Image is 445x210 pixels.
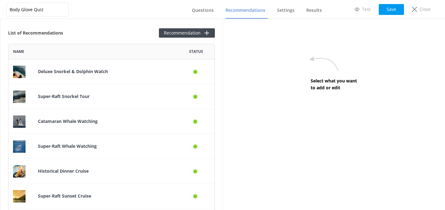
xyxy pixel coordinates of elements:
[13,66,25,78] img: 610-1731637451.jpg
[277,7,294,13] span: Settings
[8,30,63,36] h4: List of Recommendations
[38,168,89,174] b: Historical Dinner Cruise
[13,140,25,153] img: 610-1731639414.jpg
[306,7,322,13] span: Results
[13,165,25,178] img: 610-1731638109.jpg
[13,190,25,203] img: 610-1731638232.jpg
[38,93,90,99] b: Super-Raft Snorkel Tour
[189,49,203,54] span: Status
[311,77,357,91] p: Select what you want to add or edit
[38,118,98,124] b: Catamaran Whale Watching
[379,4,404,15] button: Save
[159,28,215,38] button: Recommendation
[8,134,215,159] div: row
[8,109,215,134] div: row
[38,193,91,199] b: Super-Raft Sunset Cruise
[13,91,25,103] img: 610-1731637759.jpg
[8,159,215,184] div: row
[8,59,215,84] div: row
[350,4,375,15] a: Test
[225,7,265,13] span: Recommendations
[8,84,215,109] div: row
[362,6,371,13] p: Test
[8,184,215,209] div: row
[13,49,24,54] span: Name
[38,143,97,149] b: Super-Raft Whale Watching
[192,7,214,13] span: Questions
[420,6,431,13] p: Close
[13,115,25,128] img: 610-1731637929.jpg
[38,68,108,74] b: Deluxe Snorkel & Dolphin Watch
